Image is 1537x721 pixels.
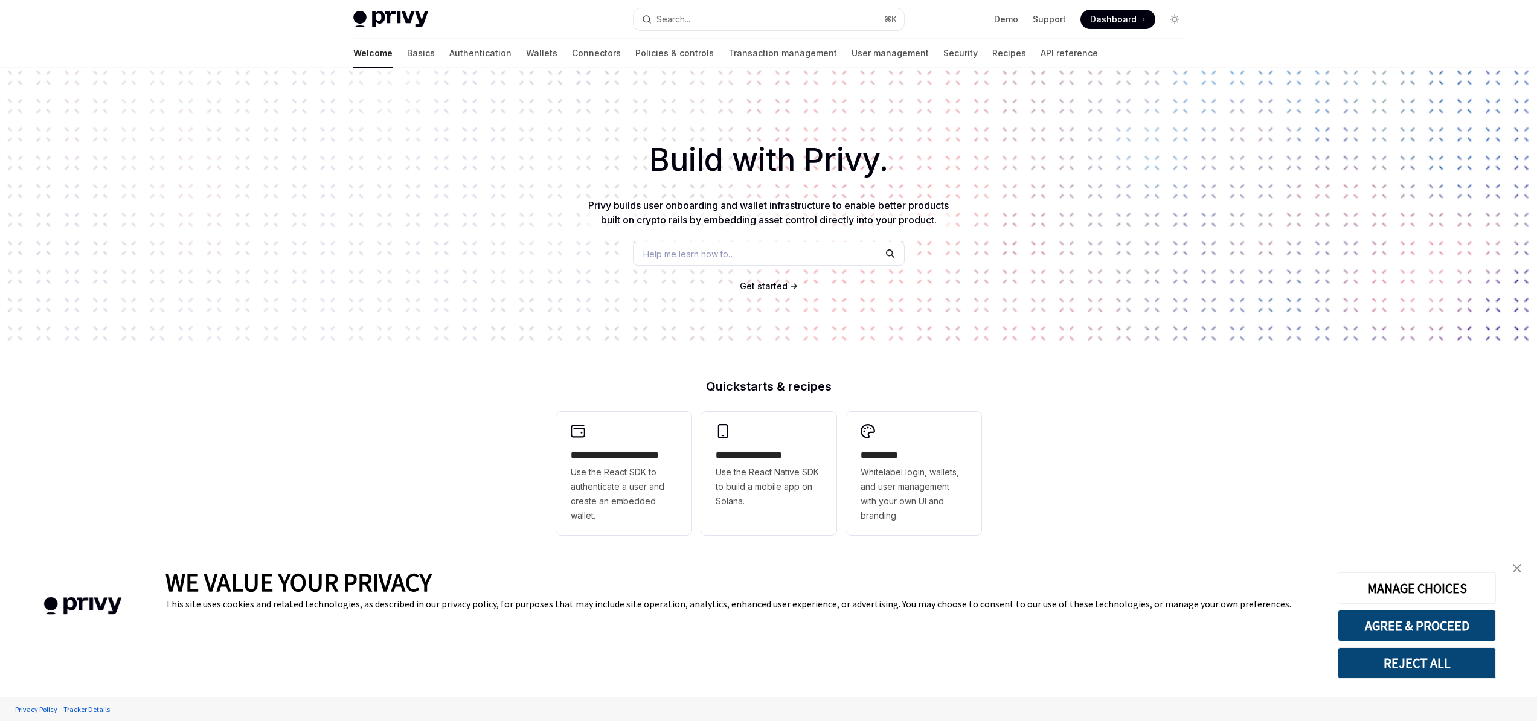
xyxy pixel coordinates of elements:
button: Toggle dark mode [1165,10,1184,29]
a: Demo [994,13,1018,25]
a: Get started [740,280,788,292]
span: Dashboard [1090,13,1137,25]
span: Use the React Native SDK to build a mobile app on Solana. [716,465,822,508]
a: **** *****Whitelabel login, wallets, and user management with your own UI and branding. [846,412,981,535]
img: light logo [353,11,428,28]
a: API reference [1041,39,1098,68]
a: Transaction management [728,39,837,68]
a: Dashboard [1080,10,1155,29]
a: Basics [407,39,435,68]
a: Welcome [353,39,393,68]
a: Authentication [449,39,512,68]
a: Security [943,39,978,68]
a: Support [1033,13,1066,25]
a: close banner [1505,556,1529,580]
div: Search... [656,12,690,27]
button: MANAGE CHOICES [1338,572,1496,604]
span: ⌘ K [884,14,897,24]
span: Use the React SDK to authenticate a user and create an embedded wallet. [571,465,677,523]
span: Whitelabel login, wallets, and user management with your own UI and branding. [861,465,967,523]
button: REJECT ALL [1338,647,1496,679]
a: User management [852,39,929,68]
button: AGREE & PROCEED [1338,610,1496,641]
a: Wallets [526,39,557,68]
a: Tracker Details [60,699,113,720]
h1: Build with Privy. [19,136,1518,184]
span: WE VALUE YOUR PRIVACY [165,566,432,598]
a: Connectors [572,39,621,68]
a: **** **** **** ***Use the React Native SDK to build a mobile app on Solana. [701,412,836,535]
span: Help me learn how to… [643,248,735,260]
a: Recipes [992,39,1026,68]
button: Search...⌘K [634,8,904,30]
h2: Quickstarts & recipes [556,380,981,393]
div: This site uses cookies and related technologies, as described in our privacy policy, for purposes... [165,598,1320,610]
img: company logo [18,580,147,632]
span: Privy builds user onboarding and wallet infrastructure to enable better products built on crypto ... [588,199,949,226]
img: close banner [1513,564,1521,572]
a: Privacy Policy [12,699,60,720]
a: Policies & controls [635,39,714,68]
span: Get started [740,281,788,291]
